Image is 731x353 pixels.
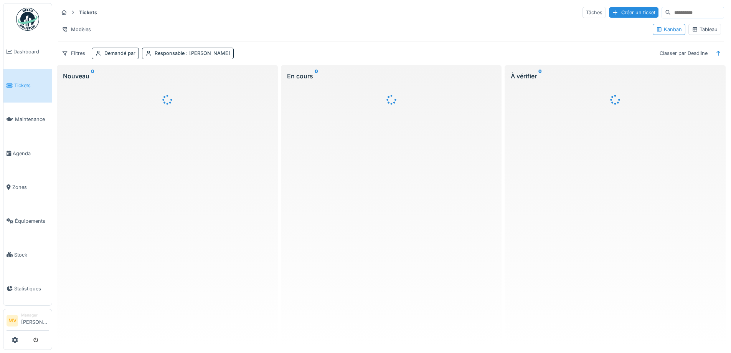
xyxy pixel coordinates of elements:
div: Classer par Deadline [656,48,711,59]
sup: 0 [91,71,94,81]
li: MV [7,315,18,326]
div: Nouveau [63,71,272,81]
a: Statistiques [3,272,52,305]
a: MV Manager[PERSON_NAME] [7,312,49,331]
span: Stock [14,251,49,259]
div: Manager [21,312,49,318]
span: : [PERSON_NAME] [185,50,230,56]
span: Dashboard [13,48,49,55]
a: Zones [3,170,52,204]
div: À vérifier [511,71,719,81]
span: Statistiques [14,285,49,292]
div: Tableau [692,26,718,33]
strong: Tickets [76,9,100,16]
div: Responsable [155,50,230,57]
span: Tickets [14,82,49,89]
div: Modèles [58,24,94,35]
div: En cours [287,71,496,81]
div: Kanban [656,26,682,33]
a: Agenda [3,136,52,170]
span: Zones [12,184,49,191]
div: Tâches [582,7,606,18]
span: Équipements [15,217,49,225]
div: Créer un ticket [609,7,658,18]
a: Maintenance [3,103,52,136]
a: Dashboard [3,35,52,69]
div: Demandé par [104,50,135,57]
img: Badge_color-CXgf-gQk.svg [16,8,39,31]
sup: 0 [538,71,542,81]
a: Stock [3,238,52,272]
span: Agenda [13,150,49,157]
a: Tickets [3,69,52,103]
sup: 0 [315,71,318,81]
a: Équipements [3,204,52,238]
li: [PERSON_NAME] [21,312,49,329]
div: Filtres [58,48,89,59]
span: Maintenance [15,116,49,123]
